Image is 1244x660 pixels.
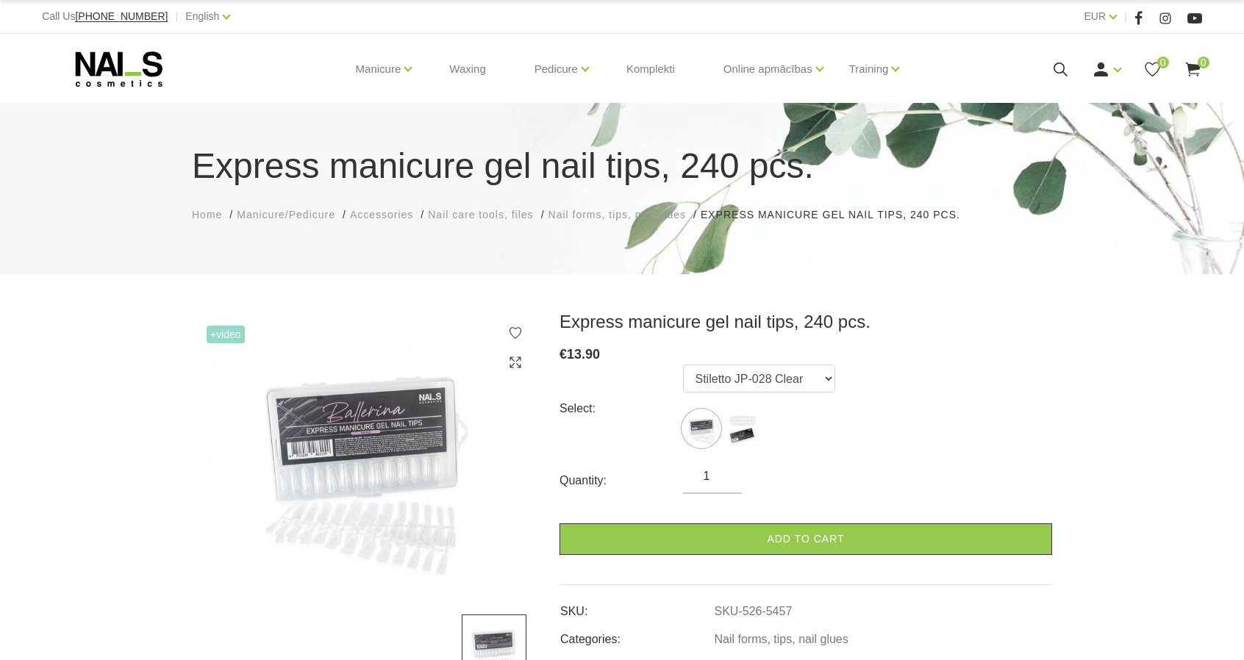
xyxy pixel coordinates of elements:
a: 0 [1143,60,1162,79]
img: ... [192,311,537,592]
a: Home [192,207,222,223]
a: SKU-526-5457 [714,605,792,618]
a: Training [849,40,889,98]
span: 0 [1198,57,1209,68]
a: [PHONE_NUMBER] [75,11,168,22]
h3: Express manicure gel nail tips, 240 pcs. [560,311,1052,333]
a: Komplekti [615,34,687,104]
a: EUR [1084,7,1106,25]
a: Accessories [350,207,413,223]
a: Waxing [437,34,497,104]
div: Quantity: [560,469,683,492]
a: Online apmācības [723,40,812,98]
a: English [185,7,219,25]
span: Nail forms, tips, nail glues [548,209,687,220]
span: 0 [1157,57,1169,68]
span: Accessories [350,209,413,220]
a: Nail forms, tips, nail glues [714,633,848,646]
h1: Express manicure gel nail tips, 240 pcs. [192,140,1052,193]
a: 0 [1184,60,1202,79]
span: 13.90 [567,347,600,362]
span: Home [192,209,222,220]
a: Nail care tools, files [428,207,533,223]
a: Nail forms, tips, nail glues [548,207,687,223]
td: Categories: [560,620,713,648]
span: Manicure/Pedicure [237,209,335,220]
a: Add to cart [560,523,1052,555]
span: [PHONE_NUMBER] [75,10,168,22]
span: | [1124,7,1127,26]
td: SKU: [560,592,713,620]
div: Select: [560,397,683,420]
li: Express manicure gel nail tips, 240 pcs. [701,207,975,223]
span: Nail care tools, files [428,209,533,220]
span: € [560,347,567,362]
span: | [175,7,178,26]
a: Manicure/Pedicure [237,207,335,223]
img: ... [683,410,720,447]
div: Call Us [42,7,168,26]
span: +Video [207,326,245,343]
a: Manicure [356,40,401,98]
a: Pedicure [535,40,578,98]
img: ... [723,410,760,447]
